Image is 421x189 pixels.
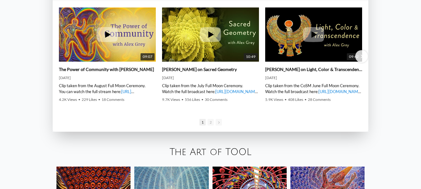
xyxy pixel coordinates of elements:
span: 4.2K Views [59,97,77,102]
a: Alex Grey on Sacred Geometry 10:49 [162,7,259,62]
a: Alex Grey on Light, Color & Transcendence 09:42 [265,7,362,62]
span: Go to slide 2 [208,119,214,125]
a: [URL][DOMAIN_NAME] [215,89,259,94]
a: The Art of TOOL [170,147,251,157]
a: The Power of Community with [PERSON_NAME] [59,67,154,72]
span: 30 Comments [205,97,227,102]
div: Clip taken from the August Full Moon Ceremony. You can watch the full stream here: | [PERSON_NAME... [59,83,156,94]
div: [DATE] [59,75,156,80]
span: • [78,97,80,102]
a: [PERSON_NAME] on Light, Color & Transcendence [265,67,362,72]
span: 556 Likes [185,97,200,102]
span: 09:42 [347,53,361,60]
a: The Power of Community with Alex Grey 09:07 [59,7,156,62]
div: [DATE] [162,75,259,80]
span: 408 Likes [288,97,303,102]
span: 09:07 [141,53,155,60]
span: 9.7K Views [162,97,180,102]
span: 229 Likes [82,97,97,102]
div: [DATE] [265,75,362,80]
span: 5.9K Views [265,97,283,102]
div: Clip taken from the CoSM June Full Moon Ceremony. Watch the full broadcast here: | [PERSON_NAME] ... [265,83,362,94]
span: Go to next slide [216,119,222,125]
a: [URL][DOMAIN_NAME] [318,89,362,94]
div: Clip taken from the July Full Moon Ceremony. Watch the full broadcast here: | [PERSON_NAME] | ► W... [162,83,259,94]
span: • [285,97,287,102]
a: [PERSON_NAME] on Sacred Geometry [162,67,237,72]
span: • [304,97,307,102]
span: • [181,97,184,102]
span: 28 Comments [308,97,331,102]
span: Go to slide 1 [199,119,206,125]
span: • [201,97,203,102]
span: 10:49 [244,53,258,60]
div: Next slide [355,50,368,63]
span: 18 Comments [102,97,124,102]
span: • [98,97,100,102]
